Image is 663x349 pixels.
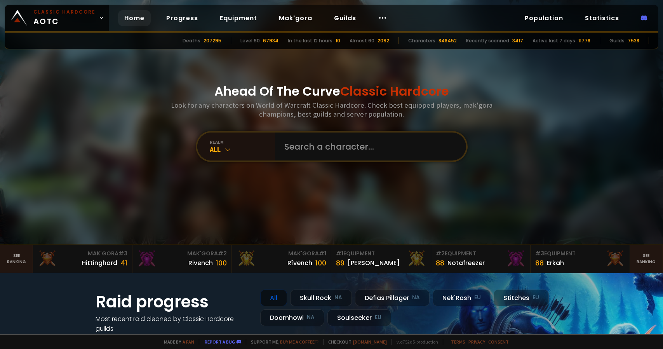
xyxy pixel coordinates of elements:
[334,294,342,302] small: NA
[168,101,496,119] h3: Look for any characters on World of Warcraft Classic Hardcore. Check best equipped players, mak'g...
[630,245,663,273] a: Seeranking
[273,10,318,26] a: Mak'gora
[436,250,526,258] div: Equipment
[512,37,523,44] div: 3417
[336,37,340,44] div: 10
[288,37,332,44] div: In the last 12 hours
[466,37,509,44] div: Recently scanned
[412,294,420,302] small: NA
[535,258,544,268] div: 88
[609,37,625,44] div: Guilds
[216,258,227,268] div: 100
[260,309,324,326] div: Doomhowl
[535,250,544,257] span: # 3
[468,339,485,345] a: Privacy
[240,37,260,44] div: Level 60
[287,258,312,268] div: Rîvench
[531,245,630,273] a: #3Equipment88Erkah
[210,145,275,154] div: All
[118,10,151,26] a: Home
[33,9,96,27] span: AOTC
[433,290,491,306] div: Nek'Rosh
[336,250,426,258] div: Equipment
[232,245,331,273] a: Mak'Gora#1Rîvench100
[38,250,127,258] div: Mak'Gora
[323,339,387,345] span: Checkout
[120,258,127,268] div: 41
[237,250,326,258] div: Mak'Gora
[578,37,590,44] div: 11778
[214,82,449,101] h1: Ahead Of The Curve
[214,10,263,26] a: Equipment
[263,37,278,44] div: 67934
[340,82,449,100] span: Classic Hardcore
[392,339,438,345] span: v. d752d5 - production
[532,294,539,302] small: EU
[532,37,575,44] div: Active last 7 days
[628,37,639,44] div: 7538
[375,314,381,321] small: EU
[260,290,287,306] div: All
[319,250,326,257] span: # 1
[451,339,465,345] a: Terms
[33,245,132,273] a: Mak'Gora#3Hittinghard41
[336,258,345,268] div: 89
[355,290,430,306] div: Defias Pillager
[82,258,117,268] div: Hittinghard
[246,339,318,345] span: Support me,
[280,133,457,161] input: Search a character...
[307,314,315,321] small: NA
[96,334,146,343] a: See all progress
[183,37,200,44] div: Deaths
[204,37,221,44] div: 207295
[336,250,343,257] span: # 1
[218,250,227,257] span: # 2
[353,339,387,345] a: [DOMAIN_NAME]
[474,294,481,302] small: EU
[348,258,400,268] div: [PERSON_NAME]
[378,37,389,44] div: 2092
[327,309,391,326] div: Soulseeker
[210,139,275,145] div: realm
[290,290,352,306] div: Skull Rock
[547,258,564,268] div: Erkah
[280,339,318,345] a: Buy me a coffee
[579,10,625,26] a: Statistics
[331,245,431,273] a: #1Equipment89[PERSON_NAME]
[5,5,109,31] a: Classic HardcoreAOTC
[315,258,326,268] div: 100
[328,10,362,26] a: Guilds
[408,37,435,44] div: Characters
[431,245,531,273] a: #2Equipment88Notafreezer
[137,250,227,258] div: Mak'Gora
[350,37,374,44] div: Almost 60
[436,258,444,268] div: 88
[205,339,235,345] a: Report a bug
[447,258,485,268] div: Notafreezer
[96,314,251,333] h4: Most recent raid cleaned by Classic Hardcore guilds
[132,245,232,273] a: Mak'Gora#2Rivench100
[188,258,213,268] div: Rivench
[439,37,457,44] div: 848452
[436,250,445,257] span: # 2
[488,339,509,345] a: Consent
[96,290,251,314] h1: Raid progress
[494,290,549,306] div: Stitches
[535,250,625,258] div: Equipment
[183,339,194,345] a: a fan
[159,339,194,345] span: Made by
[33,9,96,16] small: Classic Hardcore
[118,250,127,257] span: # 3
[519,10,569,26] a: Population
[160,10,204,26] a: Progress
